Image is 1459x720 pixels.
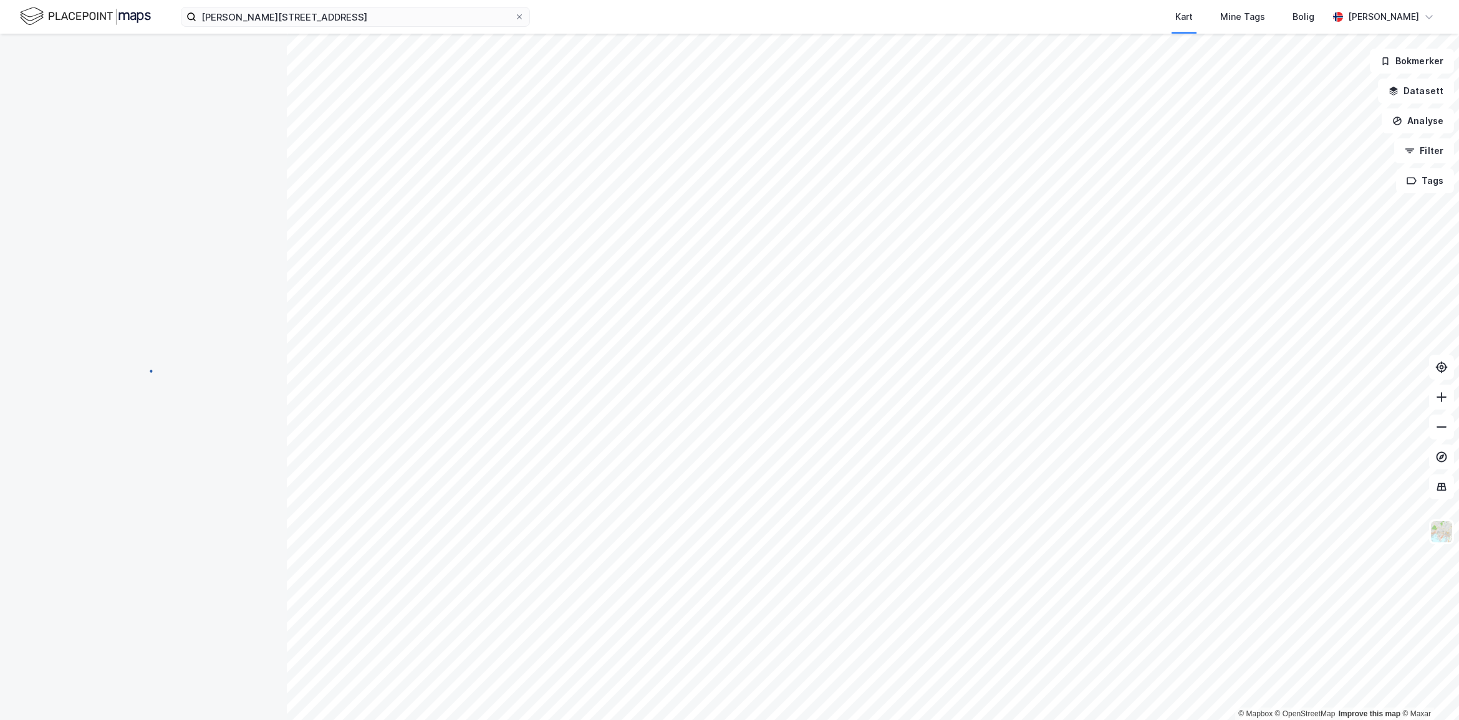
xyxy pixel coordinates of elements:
button: Filter [1394,138,1454,163]
div: Kart [1175,9,1193,24]
button: Analyse [1382,108,1454,133]
img: spinner.a6d8c91a73a9ac5275cf975e30b51cfb.svg [133,360,153,380]
div: Kontrollprogram for chat [1397,660,1459,720]
button: Datasett [1378,79,1454,103]
a: Mapbox [1238,709,1273,718]
button: Bokmerker [1370,49,1454,74]
img: Z [1430,520,1453,544]
div: [PERSON_NAME] [1348,9,1419,24]
div: Mine Tags [1220,9,1265,24]
input: Søk på adresse, matrikkel, gårdeiere, leietakere eller personer [196,7,514,26]
iframe: Chat Widget [1397,660,1459,720]
img: logo.f888ab2527a4732fd821a326f86c7f29.svg [20,6,151,27]
a: Improve this map [1339,709,1400,718]
button: Tags [1396,168,1454,193]
a: OpenStreetMap [1275,709,1336,718]
div: Bolig [1293,9,1314,24]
